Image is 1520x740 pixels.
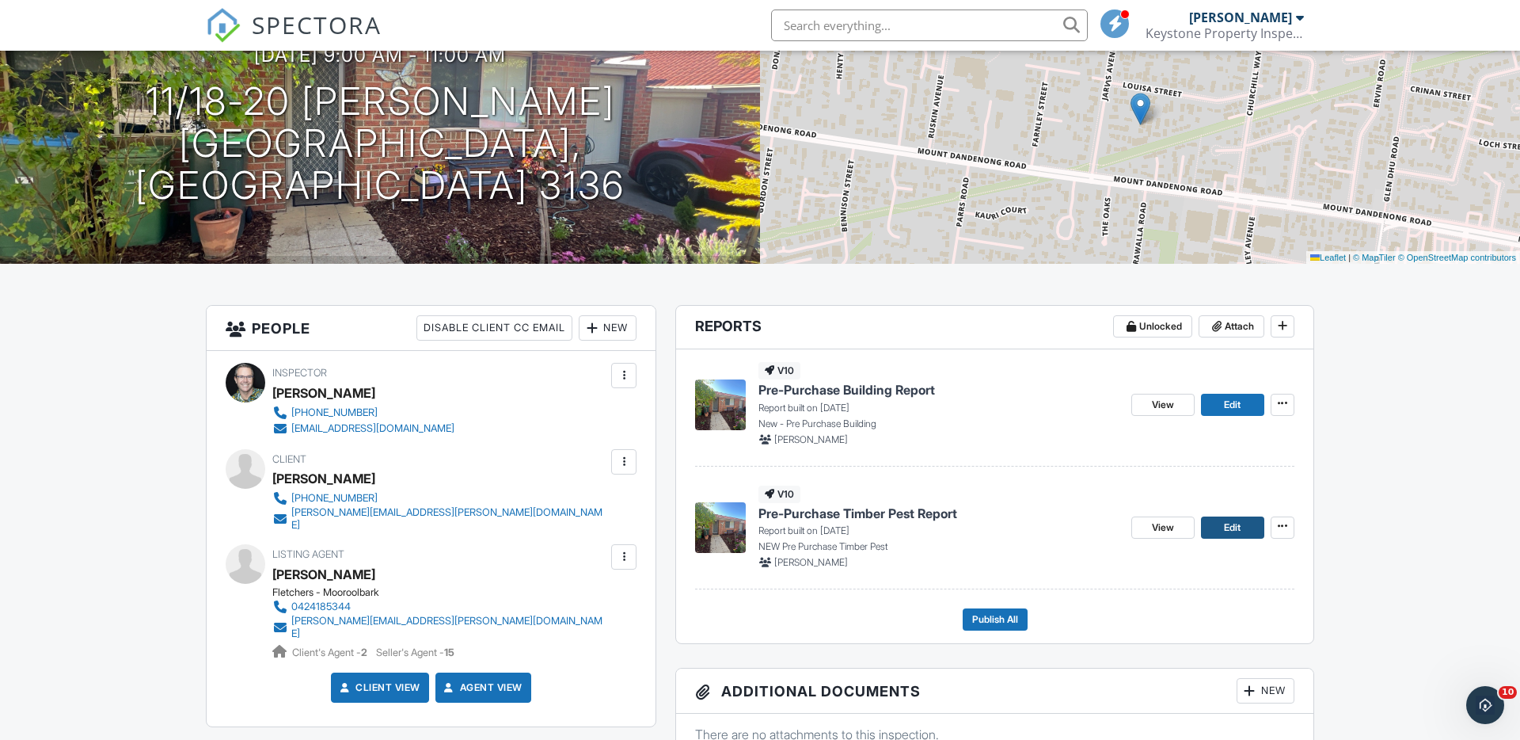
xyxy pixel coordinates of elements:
[1353,253,1396,262] a: © MapTiler
[416,315,572,341] div: Disable Client CC Email
[336,680,420,696] a: Client View
[361,647,367,658] strong: 2
[292,647,370,658] span: Client's Agent -
[291,406,378,419] div: [PHONE_NUMBER]
[441,680,522,696] a: Agent View
[1499,686,1517,699] span: 10
[676,669,1313,714] h3: Additional Documents
[25,81,735,206] h1: 11/18-20 [PERSON_NAME] [GEOGRAPHIC_DATA], [GEOGRAPHIC_DATA] 3136
[1130,93,1150,125] img: Marker
[272,586,620,599] div: Fletchers - Mooroolbark
[272,506,607,532] a: [PERSON_NAME][EMAIL_ADDRESS][PERSON_NAME][DOMAIN_NAME]
[272,615,607,640] a: [PERSON_NAME][EMAIL_ADDRESS][PERSON_NAME][DOMAIN_NAME]
[207,306,655,351] h3: People
[579,315,636,341] div: New
[272,467,375,490] div: [PERSON_NAME]
[206,8,241,43] img: The Best Home Inspection Software - Spectora
[272,490,607,506] a: [PHONE_NUMBER]
[1310,253,1346,262] a: Leaflet
[252,8,382,41] span: SPECTORA
[444,647,454,658] strong: 15
[272,381,375,405] div: [PERSON_NAME]
[291,601,351,613] div: 0424185344
[291,615,607,640] div: [PERSON_NAME][EMAIL_ADDRESS][PERSON_NAME][DOMAIN_NAME]
[1237,678,1294,704] div: New
[272,453,306,465] span: Client
[272,599,607,615] a: 0424185344
[272,367,327,379] span: Inspector
[771,10,1088,41] input: Search everything...
[1348,253,1351,262] span: |
[272,563,375,586] a: [PERSON_NAME]
[254,44,506,66] h3: [DATE] 9:00 am - 11:00 am
[1189,10,1292,25] div: [PERSON_NAME]
[291,506,607,532] div: [PERSON_NAME][EMAIL_ADDRESS][PERSON_NAME][DOMAIN_NAME]
[1398,253,1516,262] a: © OpenStreetMap contributors
[272,421,454,437] a: [EMAIL_ADDRESS][DOMAIN_NAME]
[1146,25,1304,41] div: Keystone Property Inspections
[376,647,454,658] span: Seller's Agent -
[291,422,454,435] div: [EMAIL_ADDRESS][DOMAIN_NAME]
[272,548,344,560] span: Listing Agent
[291,492,378,505] div: [PHONE_NUMBER]
[206,21,382,55] a: SPECTORA
[1466,686,1504,724] iframe: Intercom live chat
[272,405,454,421] a: [PHONE_NUMBER]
